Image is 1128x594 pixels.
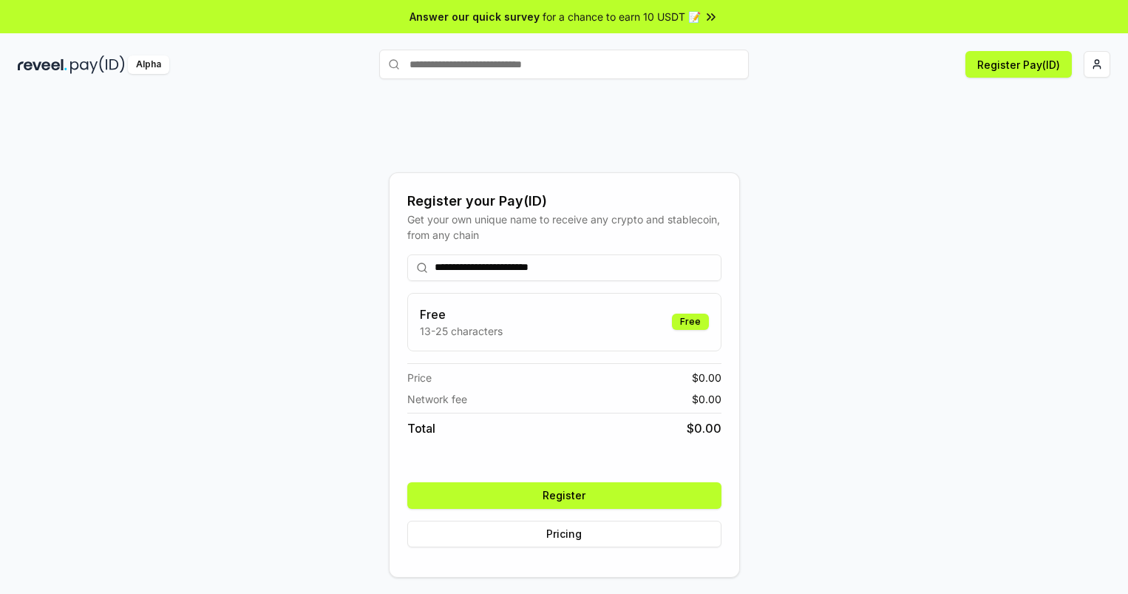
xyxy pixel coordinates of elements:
[128,55,169,74] div: Alpha
[407,419,435,437] span: Total
[407,191,721,212] div: Register your Pay(ID)
[407,212,721,243] div: Get your own unique name to receive any crypto and stablecoin, from any chain
[692,391,721,407] span: $ 0.00
[407,521,721,547] button: Pricing
[672,314,709,330] div: Free
[420,323,503,339] p: 13-25 characters
[407,391,467,407] span: Network fee
[543,9,701,24] span: for a chance to earn 10 USDT 📝
[18,55,67,74] img: reveel_dark
[692,370,721,385] span: $ 0.00
[687,419,721,437] span: $ 0.00
[420,306,503,323] h3: Free
[965,51,1072,78] button: Register Pay(ID)
[70,55,125,74] img: pay_id
[407,370,432,385] span: Price
[407,482,721,509] button: Register
[410,9,540,24] span: Answer our quick survey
